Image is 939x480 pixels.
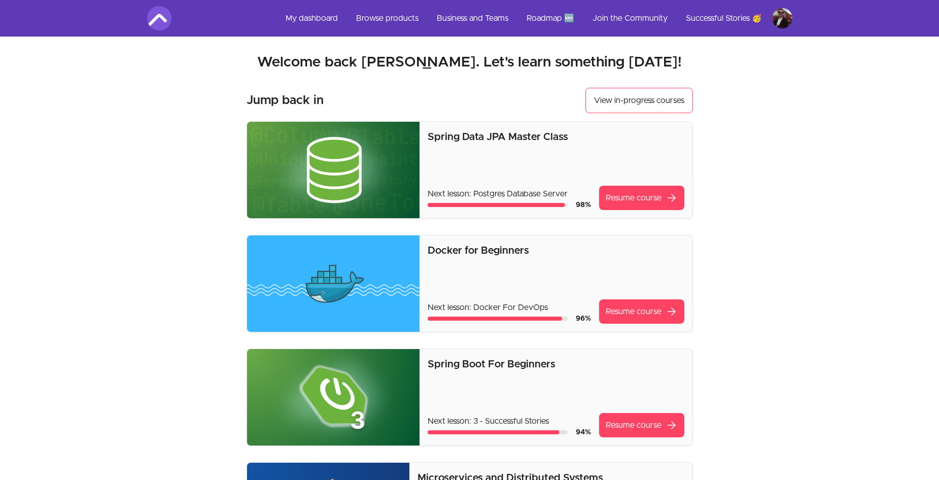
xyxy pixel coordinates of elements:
[585,88,693,113] a: View in-progress courses
[666,305,678,318] span: arrow_forward
[576,429,591,436] span: 94 %
[599,299,684,324] a: Resume coursearrow_forward
[428,203,567,207] div: Course progress
[666,419,678,431] span: arrow_forward
[428,130,684,144] p: Spring Data JPA Master Class
[428,317,567,321] div: Course progress
[277,6,792,30] nav: Main
[678,6,770,30] a: Successful Stories 🥳
[247,235,420,332] img: Product image for Docker for Beginners
[247,349,420,445] img: Product image for Spring Boot For Beginners
[428,244,684,258] p: Docker for Beginners
[576,315,591,322] span: 96 %
[428,301,590,314] p: Next lesson: Docker For DevOps
[247,122,420,218] img: Product image for Spring Data JPA Master Class
[348,6,427,30] a: Browse products
[428,415,590,427] p: Next lesson: 3 - Successful Stories
[147,6,171,30] img: Amigoscode logo
[599,413,684,437] a: Resume coursearrow_forward
[518,6,582,30] a: Roadmap 🆕
[428,357,684,371] p: Spring Boot For Beginners
[584,6,676,30] a: Join the Community
[772,8,792,28] img: Profile image for Vlad
[429,6,516,30] a: Business and Teams
[599,186,684,210] a: Resume coursearrow_forward
[147,53,792,72] h2: Welcome back [PERSON_NAME]. Let's learn something [DATE]!
[247,92,324,109] h3: Jump back in
[428,188,590,200] p: Next lesson: Postgres Database Server
[576,201,591,209] span: 98 %
[666,192,678,204] span: arrow_forward
[428,430,567,434] div: Course progress
[277,6,346,30] a: My dashboard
